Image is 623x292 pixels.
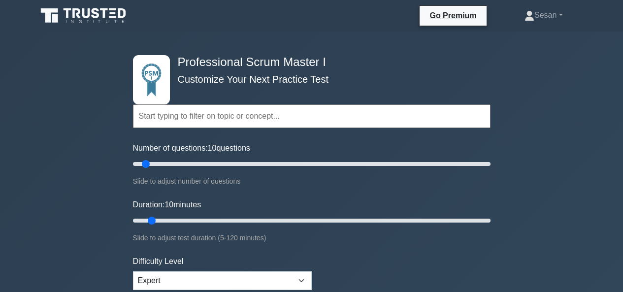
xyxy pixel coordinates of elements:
[133,199,201,211] label: Duration: minutes
[501,5,586,25] a: Sesan
[164,200,173,209] span: 10
[133,175,491,187] div: Slide to adjust number of questions
[208,144,217,152] span: 10
[174,55,442,69] h4: Professional Scrum Master I
[133,256,184,267] label: Difficulty Level
[133,142,250,154] label: Number of questions: questions
[133,104,491,128] input: Start typing to filter on topic or concept...
[424,9,482,22] a: Go Premium
[133,232,491,244] div: Slide to adjust test duration (5-120 minutes)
